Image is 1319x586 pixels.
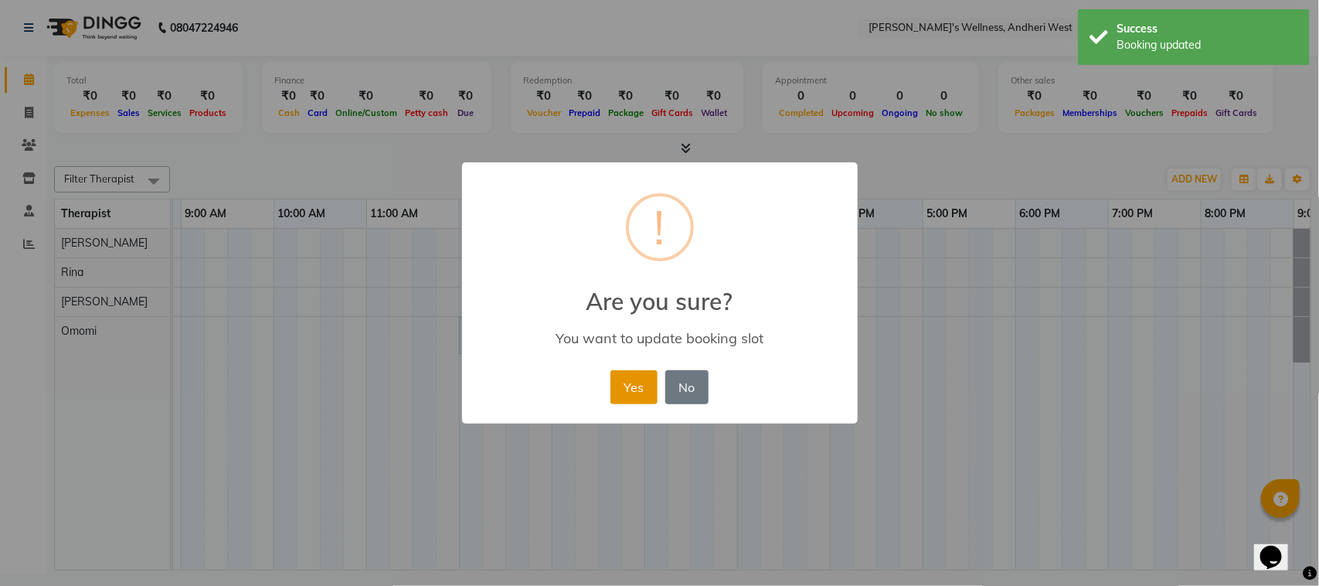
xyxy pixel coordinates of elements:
div: Booking updated [1117,37,1298,53]
button: No [665,370,709,404]
iframe: chat widget [1254,524,1304,571]
div: Success [1117,21,1298,37]
div: You want to update booking slot [484,329,835,347]
h2: Are you sure? [462,269,858,315]
button: Yes [610,370,658,404]
div: ! [654,196,665,258]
